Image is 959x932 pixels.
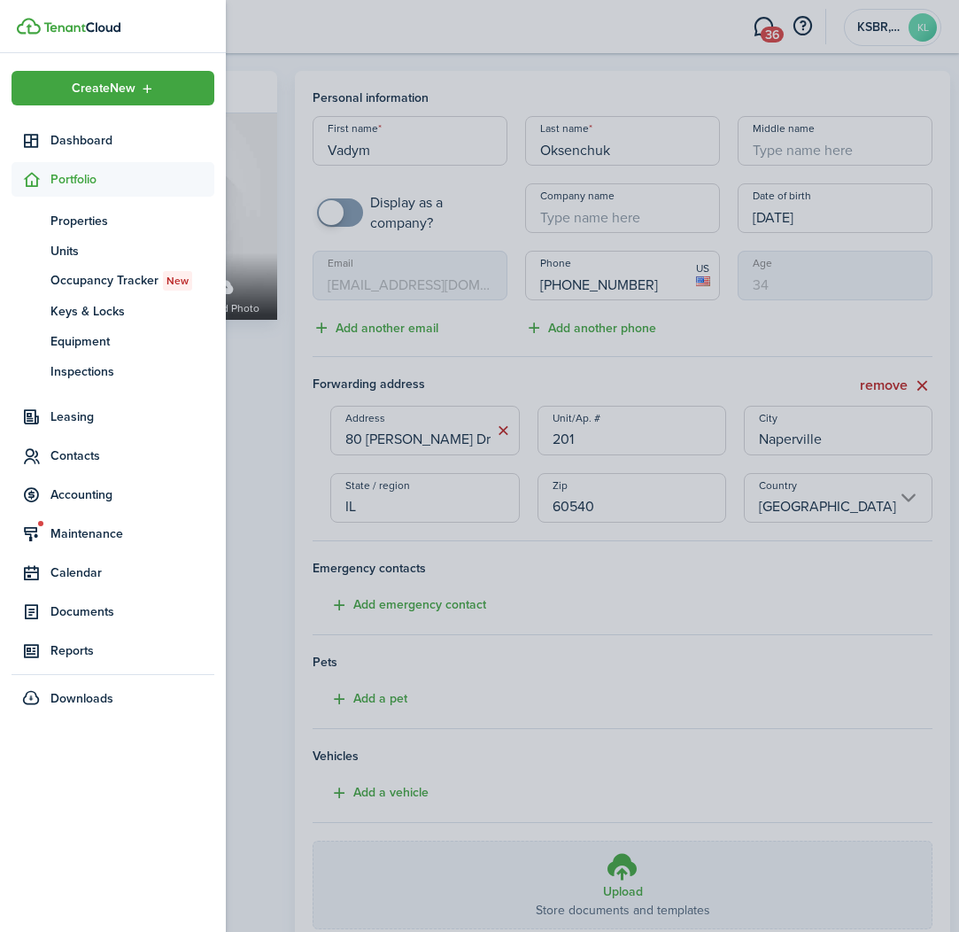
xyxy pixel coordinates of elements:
span: New [166,273,189,289]
span: Reports [50,641,214,660]
span: Maintenance [50,524,214,543]
a: Keys & Locks [12,296,214,326]
span: Documents [50,602,214,621]
a: Properties [12,206,214,236]
button: Open menu [12,71,214,105]
a: Equipment [12,326,214,356]
a: Inspections [12,356,214,386]
img: TenantCloud [43,22,120,33]
span: Contacts [50,447,214,465]
a: Dashboard [12,123,214,158]
img: TenantCloud [17,18,41,35]
a: Reports [12,633,214,668]
span: Keys & Locks [50,302,214,321]
a: Occupancy TrackerNew [12,266,214,296]
span: Accounting [50,485,214,504]
span: Occupancy Tracker [50,271,214,291]
a: Units [12,236,214,266]
span: Units [50,242,214,260]
span: Equipment [50,332,214,351]
span: Leasing [50,408,214,426]
span: Properties [50,212,214,230]
span: Portfolio [50,170,214,189]
span: Calendar [50,563,214,582]
span: Downloads [50,689,113,708]
span: Inspections [50,362,214,381]
span: Dashboard [50,131,214,150]
span: Create New [72,82,135,95]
